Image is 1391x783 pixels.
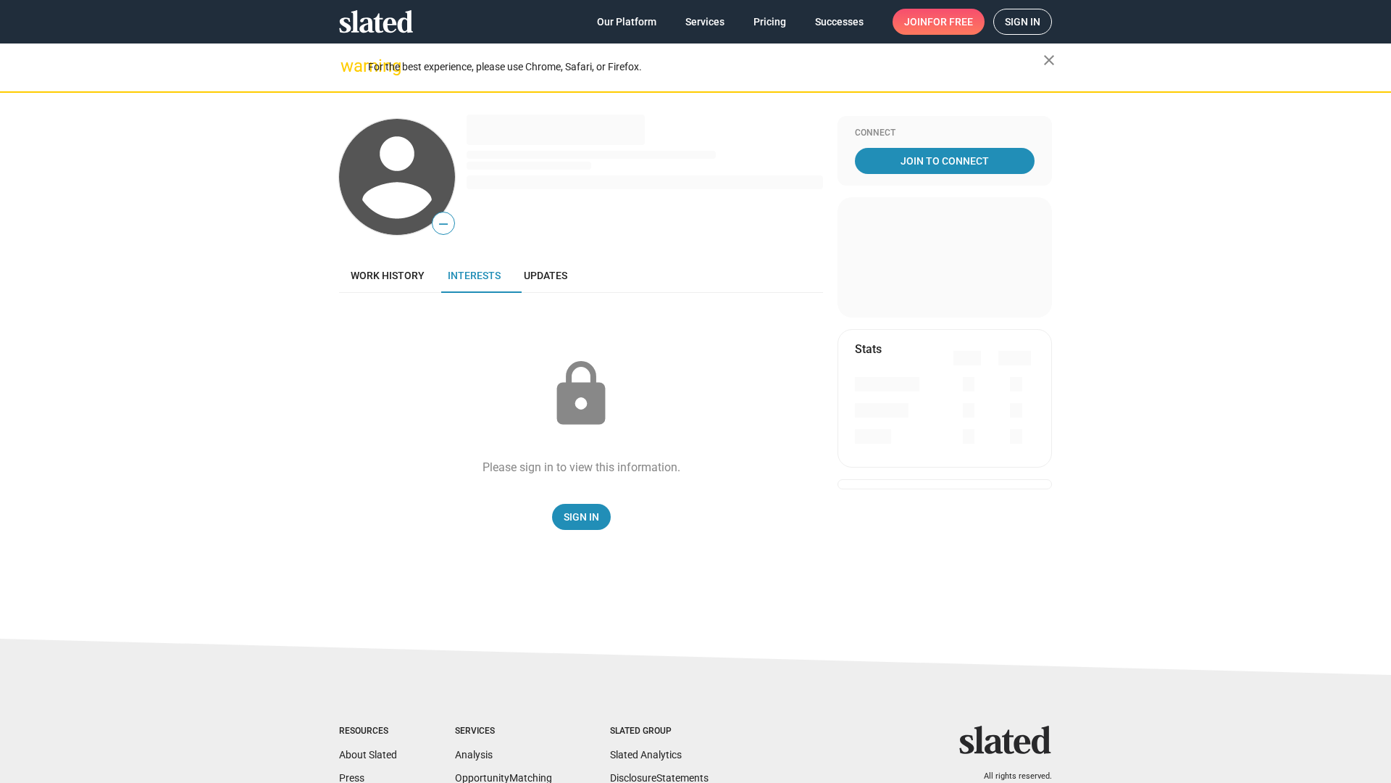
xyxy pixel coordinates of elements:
[341,57,358,75] mat-icon: warning
[674,9,736,35] a: Services
[855,128,1035,139] div: Connect
[815,9,864,35] span: Successes
[339,258,436,293] a: Work history
[585,9,668,35] a: Our Platform
[552,504,611,530] a: Sign In
[455,726,552,737] div: Services
[564,504,599,530] span: Sign In
[753,9,786,35] span: Pricing
[927,9,973,35] span: for free
[1005,9,1040,34] span: Sign in
[597,9,656,35] span: Our Platform
[1040,51,1058,69] mat-icon: close
[339,749,397,761] a: About Slated
[351,270,425,281] span: Work history
[368,57,1043,77] div: For the best experience, please use Chrome, Safari, or Firefox.
[455,749,493,761] a: Analysis
[742,9,798,35] a: Pricing
[803,9,875,35] a: Successes
[610,749,682,761] a: Slated Analytics
[545,358,617,431] mat-icon: lock
[904,9,973,35] span: Join
[685,9,724,35] span: Services
[524,270,567,281] span: Updates
[610,726,709,737] div: Slated Group
[512,258,579,293] a: Updates
[483,460,680,475] div: Please sign in to view this information.
[448,270,501,281] span: Interests
[893,9,985,35] a: Joinfor free
[436,258,512,293] a: Interests
[339,726,397,737] div: Resources
[433,215,454,233] span: —
[993,9,1052,35] a: Sign in
[858,148,1032,174] span: Join To Connect
[855,148,1035,174] a: Join To Connect
[855,341,882,357] mat-card-title: Stats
